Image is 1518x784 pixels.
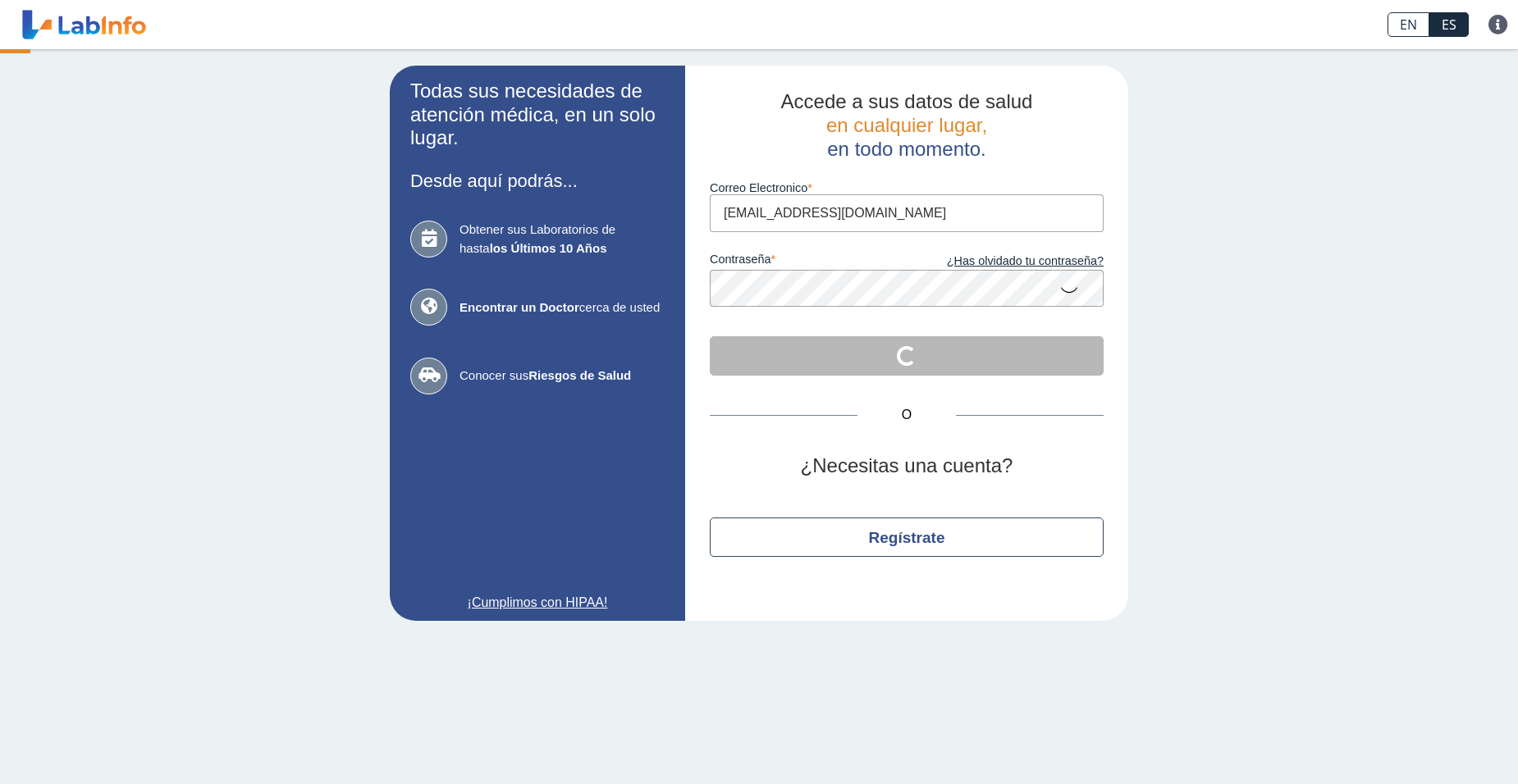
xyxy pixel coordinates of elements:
b: los Últimos 10 Años [490,241,607,255]
span: O [857,405,956,425]
span: Obtener sus Laboratorios de hasta [460,221,665,258]
span: Conocer sus [460,367,665,385]
h3: Desde aquí podrás... [410,171,665,191]
span: cerca de usted [460,299,665,317]
h2: Todas sus necesidades de atención médica, en un solo lugar. [410,80,665,150]
h2: ¿Necesitas una cuenta? [710,454,1104,478]
label: Correo Electronico [710,181,1104,194]
a: EN [1388,12,1429,37]
span: Accede a sus datos de salud [781,90,1033,112]
span: en cualquier lugar, [826,114,987,136]
a: ¡Cumplimos con HIPAA! [410,593,665,613]
button: Regístrate [710,517,1104,557]
b: Riesgos de Salud [528,368,631,382]
span: en todo momento. [827,138,985,160]
label: contraseña [710,253,907,271]
a: ES [1429,12,1469,37]
b: Encontrar un Doctor [460,300,579,314]
a: ¿Has olvidado tu contraseña? [907,253,1104,271]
